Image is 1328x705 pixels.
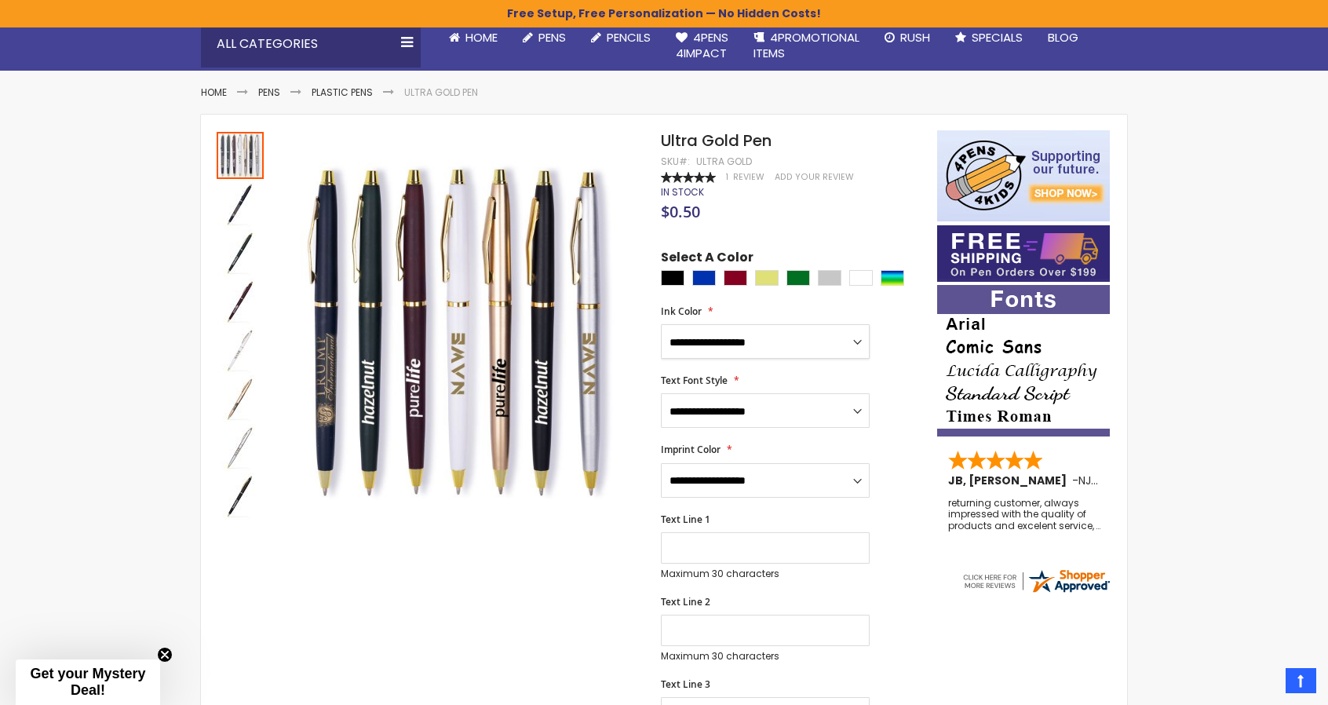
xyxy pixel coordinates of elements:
span: Select A Color [661,249,753,270]
a: Add Your Review [775,171,854,183]
span: Home [465,29,498,46]
span: Rush [900,29,930,46]
div: Get your Mystery Deal!Close teaser [16,659,160,705]
span: Review [733,171,764,183]
p: Maximum 30 characters [661,650,870,663]
div: White [849,270,873,286]
span: Get your Mystery Deal! [30,666,145,698]
div: Ultra Gold Pen [217,374,265,422]
a: Specials [943,20,1035,55]
img: Ultra Gold Pen [217,229,264,276]
a: Home [436,20,510,55]
span: Text Line 3 [661,678,710,691]
img: Ultra Gold Pen [217,181,264,228]
div: Ultra Gold Pen [217,325,265,374]
div: Silver [818,270,841,286]
div: Ultra Gold Pen [217,228,265,276]
span: Blog [1048,29,1078,46]
div: Black [661,270,684,286]
img: 4pens 4 kids [937,130,1110,221]
li: Ultra Gold Pen [404,86,478,99]
div: Gold [755,270,779,286]
a: Top [1286,668,1316,693]
span: Text Font Style [661,374,728,387]
span: Text Line 1 [661,513,710,526]
span: In stock [661,185,704,199]
div: Ultra Gold Pen [217,130,265,179]
a: Pens [510,20,578,55]
span: Text Line 2 [661,595,710,608]
div: Green [786,270,810,286]
a: 4PROMOTIONALITEMS [741,20,872,71]
div: Ultra Gold Pen [217,179,265,228]
a: 1 Review [726,171,767,183]
img: font-personalization-examples [937,285,1110,437]
a: 4Pens4impact [663,20,741,71]
span: NJ [1078,473,1098,488]
img: Ultra Gold Pen [217,473,264,520]
span: - , [1072,473,1209,488]
div: All Categories [201,20,421,68]
a: Pens [258,86,280,99]
div: Ultra Gold Pen [217,422,265,471]
span: Ink Color [661,305,702,318]
img: Ultra Gold Pen [217,375,264,422]
a: Rush [872,20,943,55]
a: Pencils [578,20,663,55]
div: Ultra Gold Pen [217,276,265,325]
span: $0.50 [661,201,700,222]
a: Home [201,86,227,99]
strong: SKU [661,155,690,168]
span: 1 [726,171,728,183]
img: Ultra Gold Pen [217,327,264,374]
a: Blog [1035,20,1091,55]
div: Availability [661,186,704,199]
img: 4pens.com widget logo [961,567,1111,595]
span: Pens [538,29,566,46]
div: Burgundy [724,270,747,286]
img: Ultra Gold Pen [281,153,640,512]
img: Free shipping on orders over $199 [937,225,1110,282]
p: Maximum 30 characters [661,568,870,580]
div: returning customer, always impressed with the quality of products and excelent service, will retu... [948,498,1100,531]
span: 4PROMOTIONAL ITEMS [753,29,859,61]
span: JB, [PERSON_NAME] [948,473,1072,488]
span: Ultra Gold Pen [661,130,772,152]
img: Ultra Gold Pen [217,424,264,471]
img: Ultra Gold Pen [217,278,264,325]
button: Close teaser [157,647,173,663]
span: Pencils [607,29,651,46]
div: Ultra Gold [696,155,752,168]
div: Ultra Gold Pen [217,471,264,520]
a: Plastic Pens [312,86,373,99]
div: Assorted [881,270,904,286]
div: Blue [692,270,716,286]
span: 4Pens 4impact [676,29,728,61]
span: Imprint Color [661,443,721,456]
div: 100% [661,172,716,183]
a: 4pens.com certificate URL [961,585,1111,598]
span: Specials [972,29,1023,46]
